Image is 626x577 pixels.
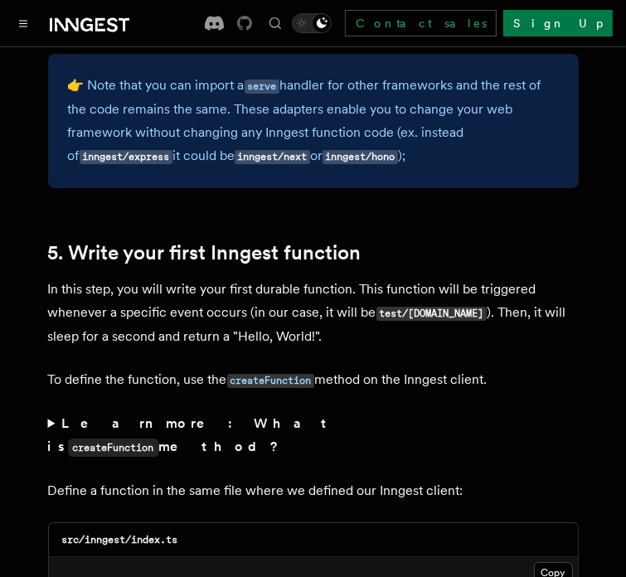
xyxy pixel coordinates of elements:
[345,10,497,36] a: Contact sales
[48,368,579,392] p: To define the function, use the method on the Inngest client.
[227,374,314,388] code: createFunction
[68,74,559,168] p: 👉 Note that you can import a handler for other frameworks and the rest of the code remains the sa...
[48,415,334,454] strong: Learn more: What is method?
[245,80,279,94] code: serve
[80,150,172,164] code: inngest/express
[227,371,314,387] a: createFunction
[265,13,285,33] button: Find something...
[323,150,398,164] code: inngest/hono
[292,13,332,33] button: Toggle dark mode
[48,278,579,348] p: In this step, you will write your first durable function. This function will be triggered wheneve...
[503,10,613,36] a: Sign Up
[62,534,178,545] code: src/inngest/index.ts
[245,77,279,93] a: serve
[48,412,579,459] summary: Learn more: What iscreateFunctionmethod?
[13,13,33,33] button: Toggle navigation
[48,241,362,264] a: 5. Write your first Inngest function
[376,307,487,321] code: test/[DOMAIN_NAME]
[235,150,310,164] code: inngest/next
[68,439,159,457] code: createFunction
[48,479,579,502] p: Define a function in the same file where we defined our Inngest client:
